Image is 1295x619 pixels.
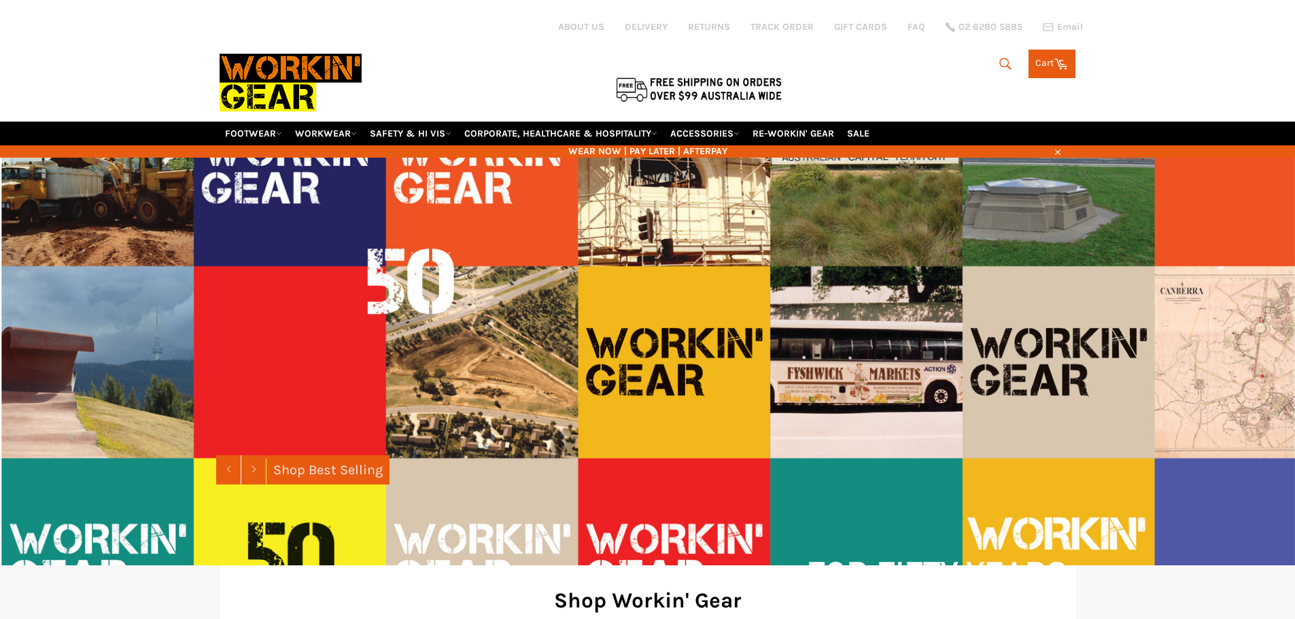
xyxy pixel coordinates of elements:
[614,75,784,103] img: Flat $9.95 shipping Australia wide
[750,20,814,33] a: TRACK ORDER
[842,122,875,145] a: SALE
[946,22,1022,32] a: 02 6280 5885
[747,122,840,145] a: RE-WORKIN' GEAR
[266,455,390,484] a: Shop Best Selling
[688,20,730,33] a: RETURNS
[459,122,663,145] a: CORPORATE, HEALTHCARE & HOSPITALITY
[240,586,1056,615] h2: Shop Workin' Gear
[908,20,925,33] a: FAQ
[959,22,1022,32] span: 02 6280 5885
[834,20,887,33] a: GIFT CARDS
[220,44,362,121] img: Workin Gear leaders in Workwear, Safety Boots, PPE, Uniforms. Australia's No.1 in Workwear
[558,20,604,33] a: ABOUT US
[1029,50,1075,78] a: Cart
[290,122,362,145] a: WORKWEAR
[220,145,1076,158] span: WEAR NOW | PAY LATER | AFTERPAY
[220,122,288,145] a: FOOTWEAR
[1043,22,1083,33] a: Email
[625,20,668,33] a: DELIVERY
[665,122,745,145] a: ACCESSORIES
[1057,22,1083,32] span: Email
[364,122,457,145] a: SAFETY & HI VIS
